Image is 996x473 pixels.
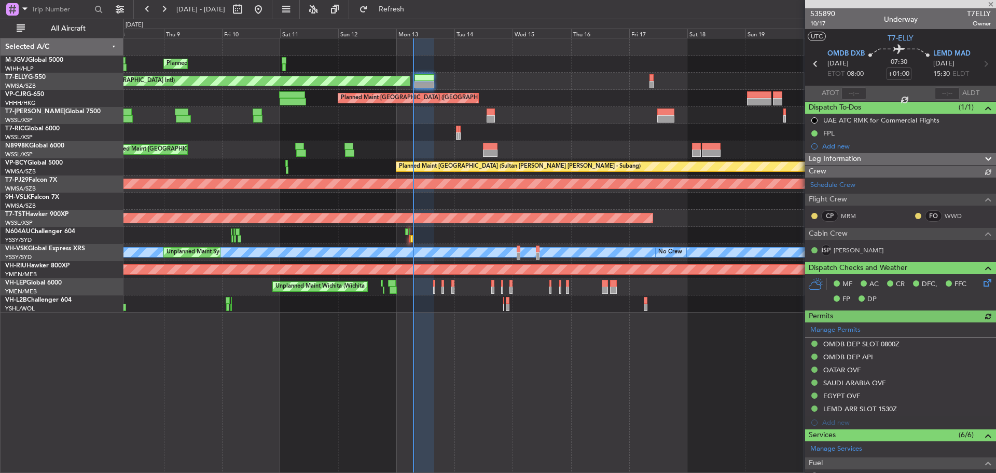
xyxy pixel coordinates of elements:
[809,102,861,114] span: Dispatch To-Dos
[513,29,571,38] div: Wed 15
[967,8,991,19] span: T7ELLY
[888,33,914,44] span: T7-ELLY
[5,109,101,115] a: T7-[PERSON_NAME]Global 7500
[842,294,850,305] span: FP
[5,160,27,166] span: VP-BCY
[5,297,72,303] a: VH-L2BChallenger 604
[5,236,32,244] a: YSSY/SYD
[808,32,826,41] button: UTC
[5,91,44,98] a: VP-CJRG-650
[959,102,974,113] span: (1/1)
[396,29,454,38] div: Mon 13
[5,57,63,63] a: M-JGVJGlobal 5000
[933,49,971,59] span: LEMD MAD
[5,288,37,295] a: YMEN/MEB
[922,279,937,290] span: DFC,
[5,202,36,210] a: WMSA/SZB
[809,429,836,441] span: Services
[952,69,969,79] span: ELDT
[823,116,939,125] div: UAE ATC RMK for Commercial Flights
[32,2,91,17] input: Trip Number
[370,6,413,13] span: Refresh
[687,29,745,38] div: Sat 18
[5,185,36,193] a: WMSA/SZB
[5,74,46,80] a: T7-ELLYG-550
[809,262,907,274] span: Dispatch Checks and Weather
[809,153,861,165] span: Leg Information
[933,59,955,69] span: [DATE]
[5,168,36,175] a: WMSA/SZB
[967,19,991,28] span: Owner
[842,279,852,290] span: MF
[5,280,26,286] span: VH-LEP
[5,194,31,200] span: 9H-VSLK
[896,279,905,290] span: CR
[745,29,804,38] div: Sun 19
[658,245,682,260] div: No Crew
[823,129,835,138] div: FPL
[5,280,62,286] a: VH-LEPGlobal 6000
[571,29,629,38] div: Thu 16
[959,429,974,440] span: (6/6)
[399,159,641,174] div: Planned Maint [GEOGRAPHIC_DATA] (Sultan [PERSON_NAME] [PERSON_NAME] - Subang)
[5,177,57,183] a: T7-PJ29Falcon 7X
[5,219,33,227] a: WSSL/XSP
[5,253,32,261] a: YSSY/SYD
[280,29,338,38] div: Sat 11
[809,457,823,469] span: Fuel
[804,29,862,38] div: Mon 20
[822,88,839,99] span: ATOT
[810,444,862,454] a: Manage Services
[955,279,966,290] span: FFC
[5,109,65,115] span: T7-[PERSON_NAME]
[126,21,143,30] div: [DATE]
[5,271,37,278] a: YMEN/MEB
[5,160,63,166] a: VP-BCYGlobal 5000
[5,263,70,269] a: VH-RIUHawker 800XP
[5,99,36,107] a: VHHH/HKG
[5,65,34,73] a: WIHH/HLP
[933,69,950,79] span: 15:30
[341,90,514,106] div: Planned Maint [GEOGRAPHIC_DATA] ([GEOGRAPHIC_DATA] Intl)
[5,151,33,158] a: WSSL/XSP
[5,91,26,98] span: VP-CJR
[5,133,33,141] a: WSSL/XSP
[5,143,64,149] a: N8998KGlobal 6000
[869,279,879,290] span: AC
[354,1,417,18] button: Refresh
[5,228,75,235] a: N604AUChallenger 604
[827,69,845,79] span: ETOT
[5,246,28,252] span: VH-VSK
[5,263,26,269] span: VH-RIU
[106,29,164,38] div: Wed 8
[5,211,68,218] a: T7-TSTHawker 900XP
[27,25,109,32] span: All Aircraft
[5,246,85,252] a: VH-VSKGlobal Express XRS
[5,228,31,235] span: N604AU
[222,29,280,38] div: Fri 10
[454,29,513,38] div: Tue 14
[5,126,24,132] span: T7-RIC
[5,143,29,149] span: N8998K
[108,142,230,157] div: Planned Maint [GEOGRAPHIC_DATA] (Seletar)
[5,126,60,132] a: T7-RICGlobal 6000
[810,8,835,19] span: 535890
[5,194,59,200] a: 9H-VSLKFalcon 7X
[5,74,28,80] span: T7-ELLY
[5,116,33,124] a: WSSL/XSP
[891,57,907,67] span: 07:30
[5,177,29,183] span: T7-PJ29
[822,142,991,151] div: Add new
[338,29,396,38] div: Sun 12
[275,279,404,294] div: Unplanned Maint Wichita (Wichita Mid-continent)
[167,56,288,72] div: Planned Maint [GEOGRAPHIC_DATA] (Seletar)
[5,82,36,90] a: WMSA/SZB
[5,57,28,63] span: M-JGVJ
[962,88,979,99] span: ALDT
[847,69,864,79] span: 08:00
[176,5,225,14] span: [DATE] - [DATE]
[5,211,25,218] span: T7-TST
[167,245,294,260] div: Unplanned Maint Sydney ([PERSON_NAME] Intl)
[810,19,835,28] span: 10/17
[827,49,865,59] span: OMDB DXB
